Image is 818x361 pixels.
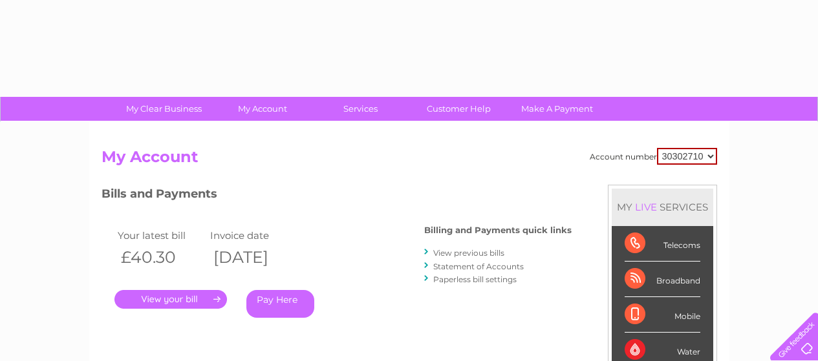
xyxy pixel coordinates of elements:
div: Mobile [625,297,700,333]
a: Paperless bill settings [433,274,517,284]
a: Services [307,97,414,121]
h3: Bills and Payments [102,185,572,207]
div: Telecoms [625,226,700,262]
td: Invoice date [207,227,300,244]
a: My Clear Business [111,97,217,121]
div: MY SERVICES [612,189,713,225]
div: Account number [590,148,717,165]
a: My Account [209,97,316,121]
th: £40.30 [114,244,208,271]
a: Make A Payment [504,97,610,121]
a: . [114,290,227,309]
a: Customer Help [405,97,512,121]
a: Statement of Accounts [433,262,524,271]
div: Broadband [625,262,700,297]
a: View previous bills [433,248,504,258]
a: Pay Here [246,290,314,318]
h4: Billing and Payments quick links [424,225,572,235]
td: Your latest bill [114,227,208,244]
h2: My Account [102,148,717,172]
div: LIVE [632,201,660,213]
th: [DATE] [207,244,300,271]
